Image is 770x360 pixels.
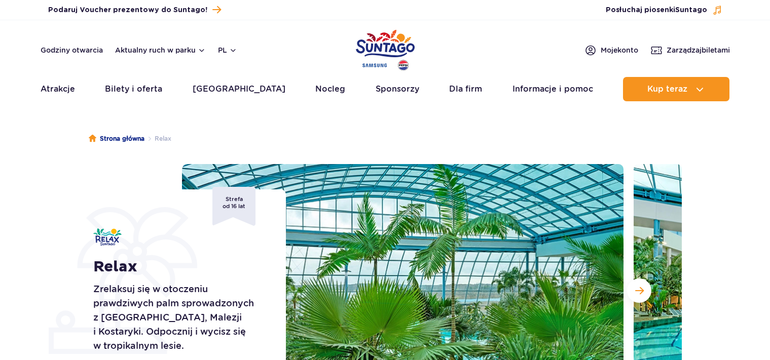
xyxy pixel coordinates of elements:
span: Suntago [675,7,707,14]
a: Mojekonto [584,44,638,56]
a: Atrakcje [41,77,75,101]
a: Dla firm [449,77,482,101]
span: Posłuchaj piosenki [606,5,707,15]
a: Nocleg [315,77,345,101]
a: Bilety i oferta [105,77,162,101]
a: Sponsorzy [376,77,419,101]
a: Park of Poland [356,25,415,72]
button: pl [218,45,237,55]
a: Podaruj Voucher prezentowy do Suntago! [48,3,221,17]
a: Informacje i pomoc [512,77,593,101]
button: Kup teraz [623,77,729,101]
p: Zrelaksuj się w otoczeniu prawdziwych palm sprowadzonych z [GEOGRAPHIC_DATA], Malezji i Kostaryki... [93,282,263,353]
span: Strefa od 16 lat [212,187,255,226]
h1: Relax [93,258,263,276]
img: Relax [93,228,122,246]
a: Zarządzajbiletami [650,44,730,56]
span: Podaruj Voucher prezentowy do Suntago! [48,5,207,15]
a: [GEOGRAPHIC_DATA] [193,77,285,101]
li: Relax [144,134,171,144]
button: Posłuchaj piosenkiSuntago [606,5,722,15]
span: Moje konto [601,45,638,55]
a: Strona główna [89,134,144,144]
a: Godziny otwarcia [41,45,103,55]
button: Aktualny ruch w parku [115,46,206,54]
button: Następny slajd [627,278,651,303]
span: Zarządzaj biletami [667,45,730,55]
span: Kup teraz [647,85,687,94]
